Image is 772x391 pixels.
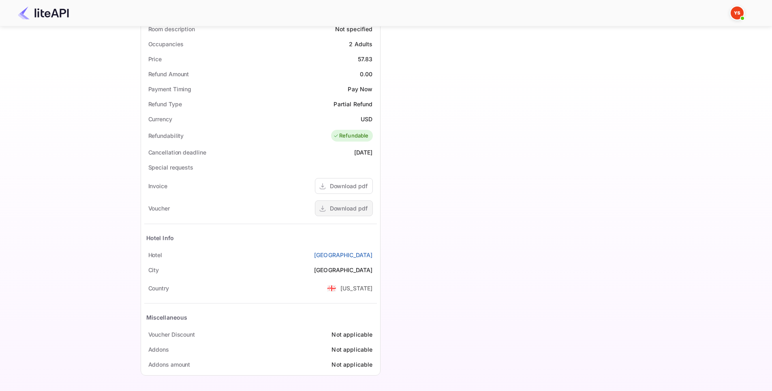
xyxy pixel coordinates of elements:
div: Refundability [148,131,184,140]
div: City [148,266,159,274]
div: Voucher Discount [148,330,195,339]
div: Room description [148,25,195,33]
div: Refundable [333,132,369,140]
div: Not applicable [331,360,372,369]
div: Currency [148,115,172,123]
div: Payment Timing [148,85,192,93]
div: 2 Adults [349,40,372,48]
div: 0.00 [360,70,373,78]
div: [US_STATE] [340,284,373,292]
div: Occupancies [148,40,184,48]
div: Hotel [148,251,163,259]
img: Yandex Support [731,6,744,19]
div: Hotel Info [146,234,174,242]
div: Miscellaneous [146,313,188,322]
div: Refund Amount [148,70,189,78]
div: Price [148,55,162,63]
div: Not applicable [331,345,372,354]
img: LiteAPI Logo [18,6,69,19]
div: Download pdf [330,204,368,213]
div: Voucher [148,204,170,213]
div: Download pdf [330,182,368,190]
div: [DATE] [354,148,373,157]
div: Special requests [148,163,193,172]
span: United States [327,281,336,295]
div: USD [361,115,372,123]
div: Refund Type [148,100,182,108]
div: Country [148,284,169,292]
div: Not specified [335,25,373,33]
div: Pay Now [348,85,372,93]
div: Partial Refund [334,100,372,108]
div: 57.83 [358,55,373,63]
div: Addons amount [148,360,190,369]
div: Cancellation deadline [148,148,206,157]
div: Not applicable [331,330,372,339]
div: [GEOGRAPHIC_DATA] [314,266,373,274]
a: [GEOGRAPHIC_DATA] [314,251,373,259]
div: Invoice [148,182,167,190]
div: Addons [148,345,169,354]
